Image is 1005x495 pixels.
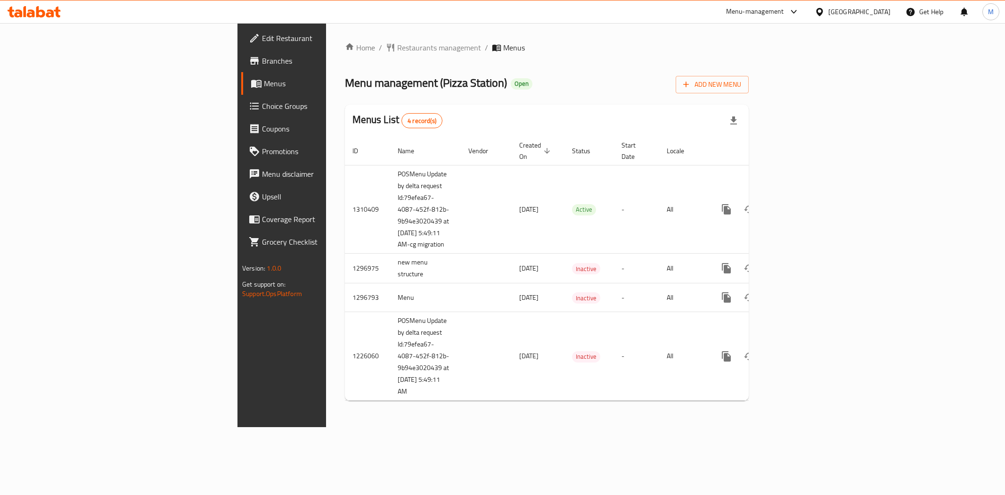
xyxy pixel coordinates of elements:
td: All [659,283,708,312]
div: Open [511,78,532,90]
span: [DATE] [519,203,539,215]
span: Created On [519,140,553,162]
span: M [988,7,994,17]
td: - [614,254,659,283]
button: more [715,257,738,280]
td: Menu [390,283,461,312]
span: Promotions [262,146,398,157]
td: All [659,165,708,254]
span: Menu disclaimer [262,168,398,180]
button: more [715,345,738,368]
span: Get support on: [242,278,286,290]
span: Menu management ( Pizza Station ) [345,72,507,93]
li: / [485,42,488,53]
a: Coupons [241,117,405,140]
span: Status [572,145,603,157]
a: Choice Groups [241,95,405,117]
button: Change Status [738,345,760,368]
span: Choice Groups [262,100,398,112]
a: Branches [241,49,405,72]
button: Change Status [738,257,760,280]
a: Grocery Checklist [241,231,405,253]
a: Edit Restaurant [241,27,405,49]
button: Change Status [738,286,760,309]
span: 1.0.0 [267,262,281,274]
div: Export file [722,109,745,132]
span: Inactive [572,351,600,362]
span: Add New Menu [683,79,741,91]
span: Menus [503,42,525,53]
button: more [715,198,738,221]
a: Menu disclaimer [241,163,405,185]
h2: Menus List [352,113,442,128]
td: new menu structure [390,254,461,283]
td: - [614,165,659,254]
td: POSMenu Update by delta request Id:79efea67-4087-452f-812b-9b94e3020439 at [DATE] 5:49:11 AM [390,312,461,401]
td: All [659,312,708,401]
span: ID [352,145,370,157]
span: Restaurants management [397,42,481,53]
span: Locale [667,145,696,157]
span: Vendor [468,145,500,157]
span: Version: [242,262,265,274]
td: - [614,312,659,401]
button: Change Status [738,198,760,221]
a: Upsell [241,185,405,208]
div: Total records count [401,113,442,128]
nav: breadcrumb [345,42,749,53]
td: - [614,283,659,312]
span: [DATE] [519,350,539,362]
a: Support.OpsPlatform [242,288,302,300]
span: Menus [264,78,398,89]
button: more [715,286,738,309]
span: [DATE] [519,291,539,304]
span: Grocery Checklist [262,236,398,247]
span: Name [398,145,426,157]
span: Start Date [621,140,648,162]
td: All [659,254,708,283]
div: [GEOGRAPHIC_DATA] [828,7,891,17]
span: Coupons [262,123,398,134]
span: Edit Restaurant [262,33,398,44]
div: Menu-management [726,6,784,17]
span: Upsell [262,191,398,202]
a: Restaurants management [386,42,481,53]
span: Branches [262,55,398,66]
span: Inactive [572,264,600,274]
button: Add New Menu [676,76,749,93]
td: POSMenu Update by delta request Id:79efea67-4087-452f-812b-9b94e3020439 at [DATE] 5:49:11 AM-cg m... [390,165,461,254]
a: Coverage Report [241,208,405,231]
a: Promotions [241,140,405,163]
span: [DATE] [519,262,539,274]
table: enhanced table [345,137,813,401]
span: Active [572,204,596,215]
span: Coverage Report [262,214,398,225]
span: Open [511,80,532,88]
th: Actions [708,137,813,165]
span: 4 record(s) [402,116,442,125]
span: Inactive [572,293,600,304]
a: Menus [241,72,405,95]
